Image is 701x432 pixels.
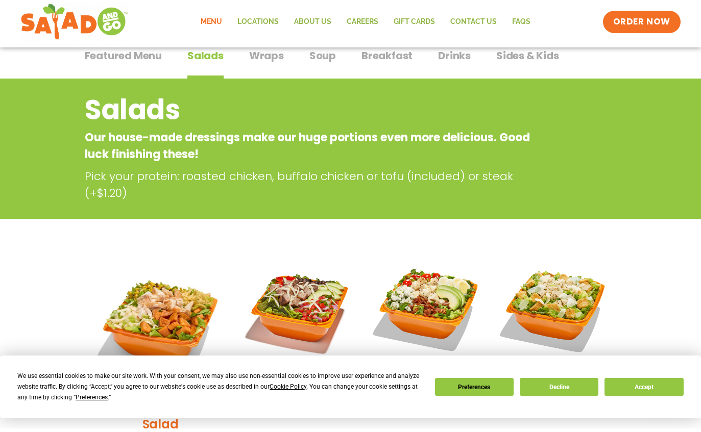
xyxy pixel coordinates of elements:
span: Featured Menu [85,52,162,67]
span: Salads [187,52,224,67]
p: Pick your protein: roasted chicken, buffalo chicken or tofu (included) or steak (+$1.20) [85,171,539,205]
h2: Salads [85,93,535,134]
img: Product photo for Cobb Salad [371,257,482,368]
div: Tabbed content [85,48,617,83]
a: About Us [286,14,339,37]
a: Locations [230,14,286,37]
img: new-SAG-logo-768×292 [20,5,128,46]
a: FAQs [504,14,538,37]
span: Breakfast [361,52,413,67]
a: Menu [193,14,230,37]
span: Preferences [76,397,108,404]
span: ORDER NOW [613,19,670,32]
span: Soup [309,52,336,67]
img: Product photo for Southwest Harvest Salad [92,257,229,393]
button: Accept [605,382,683,399]
button: Preferences [435,382,514,399]
a: GIFT CARDS [386,14,443,37]
p: Our house-made dressings make our huge portions even more delicious. Good luck finishing these! [85,133,535,166]
a: ORDER NOW [603,14,681,37]
span: Wraps [249,52,284,67]
span: Sides & Kids [496,52,559,67]
div: We use essential cookies to make our site work. With your consent, we may also use non-essential ... [17,374,422,406]
button: Decline [520,382,598,399]
a: Careers [339,14,386,37]
span: Drinks [438,52,471,67]
img: Product photo for Caesar Salad [497,257,609,368]
nav: Menu [193,14,538,37]
a: Contact Us [443,14,504,37]
span: Cookie Policy [270,387,306,394]
img: Product photo for Fajita Salad [244,257,355,368]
